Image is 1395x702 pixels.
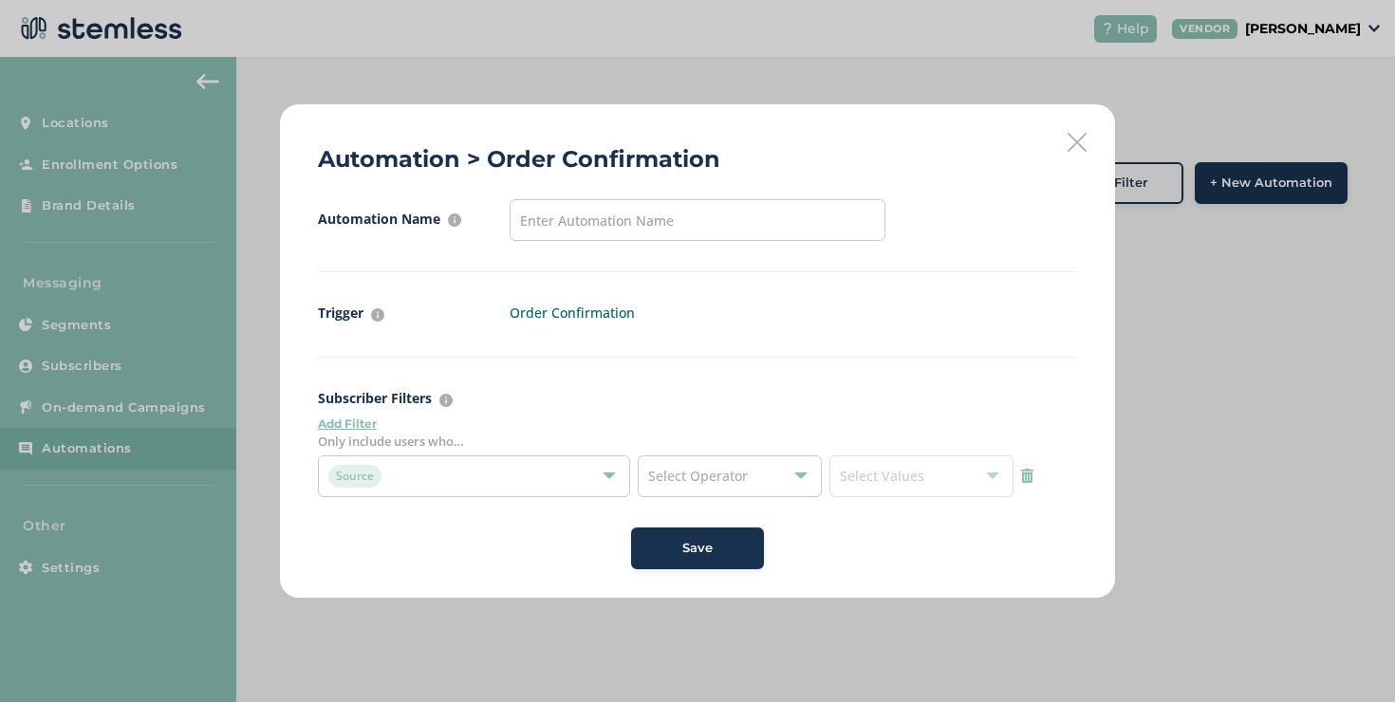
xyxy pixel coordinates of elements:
[448,213,461,227] img: icon-info-236977d2.svg
[371,308,384,322] img: icon-info-236977d2.svg
[318,142,720,176] h2: Automation > Order Confirmation
[1021,469,1033,483] img: icon-trash-accent-3bdd1599.svg
[631,527,764,569] button: Save
[328,465,381,488] span: Source
[318,303,502,323] label: Trigger
[318,199,502,237] label: Automation Name
[318,416,1077,433] p: Add Filter
[648,467,748,485] span: Select Operator
[439,394,453,407] img: icon-info-236977d2.svg
[682,539,713,558] span: Save
[510,303,885,323] label: Order Confirmation
[510,199,885,241] input: Enter Automation Name
[318,388,1077,408] label: Subscriber Filters
[318,433,1077,452] label: Only include users who…
[1300,611,1395,702] iframe: Chat Widget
